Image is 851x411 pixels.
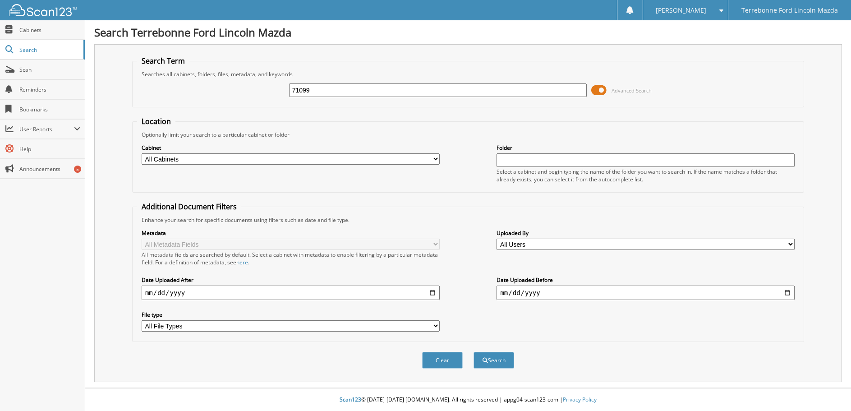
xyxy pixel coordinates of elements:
[137,202,241,212] legend: Additional Document Filters
[9,4,77,16] img: scan123-logo-white.svg
[19,86,80,93] span: Reminders
[497,229,795,237] label: Uploaded By
[806,368,851,411] iframe: Chat Widget
[19,125,74,133] span: User Reports
[85,389,851,411] div: © [DATE]-[DATE] [DOMAIN_NAME]. All rights reserved | appg04-scan123-com |
[142,144,440,152] label: Cabinet
[340,396,361,403] span: Scan123
[497,286,795,300] input: end
[612,87,652,94] span: Advanced Search
[142,286,440,300] input: start
[19,66,80,74] span: Scan
[497,144,795,152] label: Folder
[741,8,838,13] span: Terrebonne Ford Lincoln Mazda
[563,396,597,403] a: Privacy Policy
[137,70,799,78] div: Searches all cabinets, folders, files, metadata, and keywords
[142,251,440,266] div: All metadata fields are searched by default. Select a cabinet with metadata to enable filtering b...
[137,131,799,139] div: Optionally limit your search to a particular cabinet or folder
[137,116,175,126] legend: Location
[94,25,842,40] h1: Search Terrebonne Ford Lincoln Mazda
[19,106,80,113] span: Bookmarks
[422,352,463,369] button: Clear
[497,276,795,284] label: Date Uploaded Before
[19,46,79,54] span: Search
[137,56,189,66] legend: Search Term
[74,166,81,173] div: 5
[142,311,440,319] label: File type
[19,145,80,153] span: Help
[142,229,440,237] label: Metadata
[19,165,80,173] span: Announcements
[137,216,799,224] div: Enhance your search for specific documents using filters such as date and file type.
[142,276,440,284] label: Date Uploaded After
[656,8,706,13] span: [PERSON_NAME]
[236,259,248,266] a: here
[474,352,514,369] button: Search
[19,26,80,34] span: Cabinets
[497,168,795,183] div: Select a cabinet and begin typing the name of the folder you want to search in. If the name match...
